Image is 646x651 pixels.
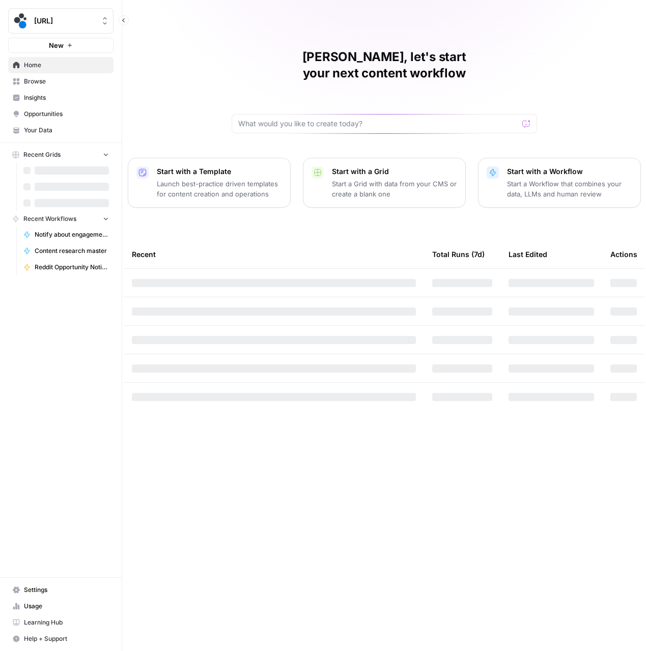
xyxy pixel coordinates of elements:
span: Home [24,61,109,70]
img: spot.ai Logo [12,12,30,30]
button: Start with a GridStart a Grid with data from your CMS or create a blank one [303,158,466,208]
a: Notify about engagement - reddit [19,227,114,243]
span: Recent Workflows [23,214,76,223]
p: Start with a Workflow [507,166,632,177]
p: Start a Workflow that combines your data, LLMs and human review [507,179,632,199]
a: Your Data [8,122,114,138]
span: Opportunities [24,109,109,119]
div: Total Runs (7d) [432,240,485,268]
a: Learning Hub [8,614,114,631]
div: Actions [610,240,637,268]
a: Reddit Opportunity Notifier [19,259,114,275]
a: Insights [8,90,114,106]
button: Help + Support [8,631,114,647]
button: Recent Grids [8,147,114,162]
span: Usage [24,602,109,611]
input: What would you like to create today? [238,119,518,129]
div: Recent [132,240,416,268]
span: Notify about engagement - reddit [35,230,109,239]
span: Insights [24,93,109,102]
span: Your Data [24,126,109,135]
a: Content research master [19,243,114,259]
a: Browse [8,73,114,90]
h1: [PERSON_NAME], let's start your next content workflow [232,49,537,81]
a: Opportunities [8,106,114,122]
span: Browse [24,77,109,86]
button: Workspace: spot.ai [8,8,114,34]
span: Reddit Opportunity Notifier [35,263,109,272]
span: Recent Grids [23,150,61,159]
button: Recent Workflows [8,211,114,227]
p: Start with a Grid [332,166,457,177]
a: Usage [8,598,114,614]
button: New [8,38,114,53]
span: Learning Hub [24,618,109,627]
span: New [49,40,64,50]
span: [URL] [34,16,96,26]
button: Start with a TemplateLaunch best-practice driven templates for content creation and operations [128,158,291,208]
a: Settings [8,582,114,598]
span: Settings [24,585,109,595]
span: Content research master [35,246,109,256]
a: Home [8,57,114,73]
p: Start a Grid with data from your CMS or create a blank one [332,179,457,199]
p: Start with a Template [157,166,282,177]
div: Last Edited [509,240,547,268]
p: Launch best-practice driven templates for content creation and operations [157,179,282,199]
button: Start with a WorkflowStart a Workflow that combines your data, LLMs and human review [478,158,641,208]
span: Help + Support [24,634,109,643]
